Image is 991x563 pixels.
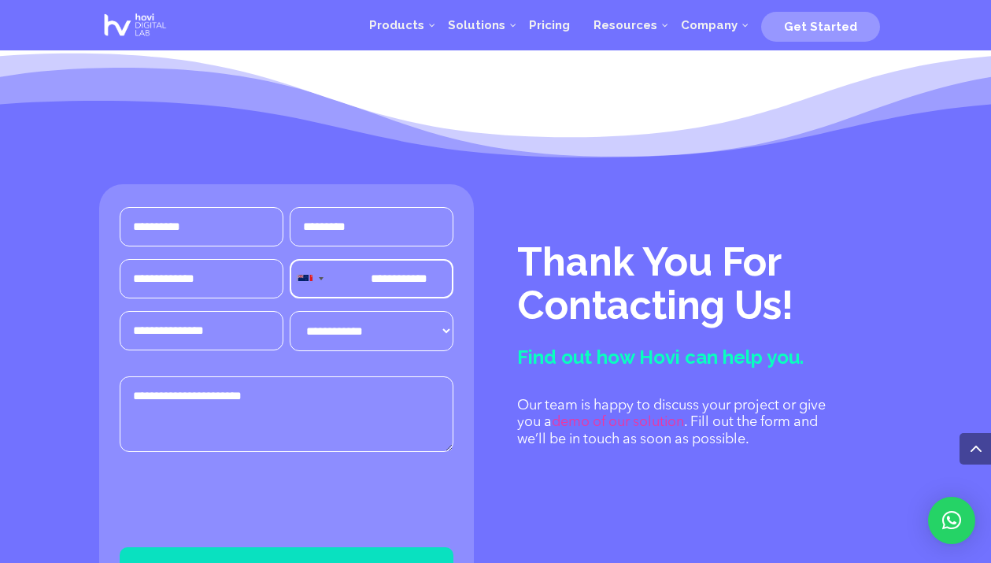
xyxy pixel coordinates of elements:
a: Solutions [436,2,517,49]
a: Products [357,2,436,49]
span: Pricing [529,18,570,32]
p: Our team is happy to discuss your project or give you a . Fill out the form and we’ll be in touch... [517,398,840,449]
a: Company [669,2,749,49]
div: Selected country [290,259,328,297]
span: Company [681,18,738,32]
h2: Thank You For Contacting Us! [517,239,892,334]
span: Resources [593,18,657,32]
iframe: reCAPTCHA [120,469,359,530]
a: demo of our solution [552,415,684,429]
span: Solutions [448,18,505,32]
a: Resources [582,2,669,49]
h3: Find out how Hovi can help you. [517,346,892,375]
a: Get Started [761,13,880,37]
span: Get Started [784,20,857,34]
a: Pricing [517,2,582,49]
span: Products [369,18,424,32]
